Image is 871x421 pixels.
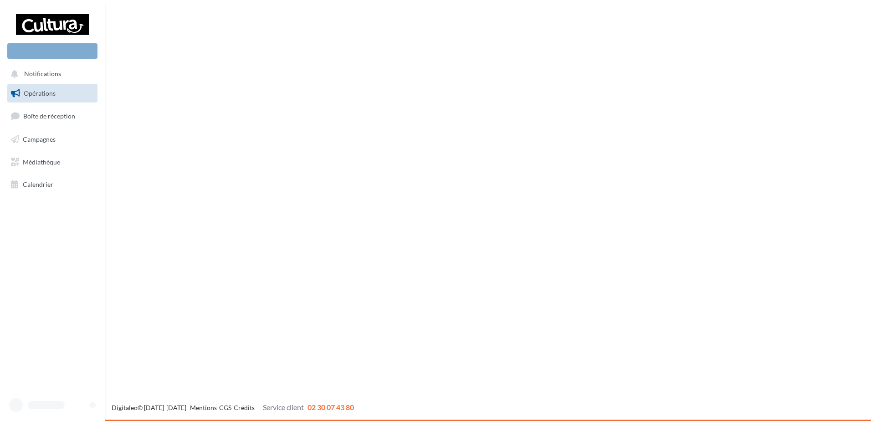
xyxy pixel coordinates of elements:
[263,403,304,411] span: Service client
[23,180,53,188] span: Calendrier
[234,404,255,411] a: Crédits
[24,70,61,78] span: Notifications
[219,404,231,411] a: CGS
[5,130,99,149] a: Campagnes
[190,404,217,411] a: Mentions
[5,106,99,126] a: Boîte de réception
[5,153,99,172] a: Médiathèque
[23,112,75,120] span: Boîte de réception
[5,175,99,194] a: Calendrier
[7,43,97,59] div: Nouvelle campagne
[112,404,138,411] a: Digitaleo
[23,158,60,165] span: Médiathèque
[24,89,56,97] span: Opérations
[112,404,354,411] span: © [DATE]-[DATE] - - -
[5,84,99,103] a: Opérations
[307,403,354,411] span: 02 30 07 43 80
[23,135,56,143] span: Campagnes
